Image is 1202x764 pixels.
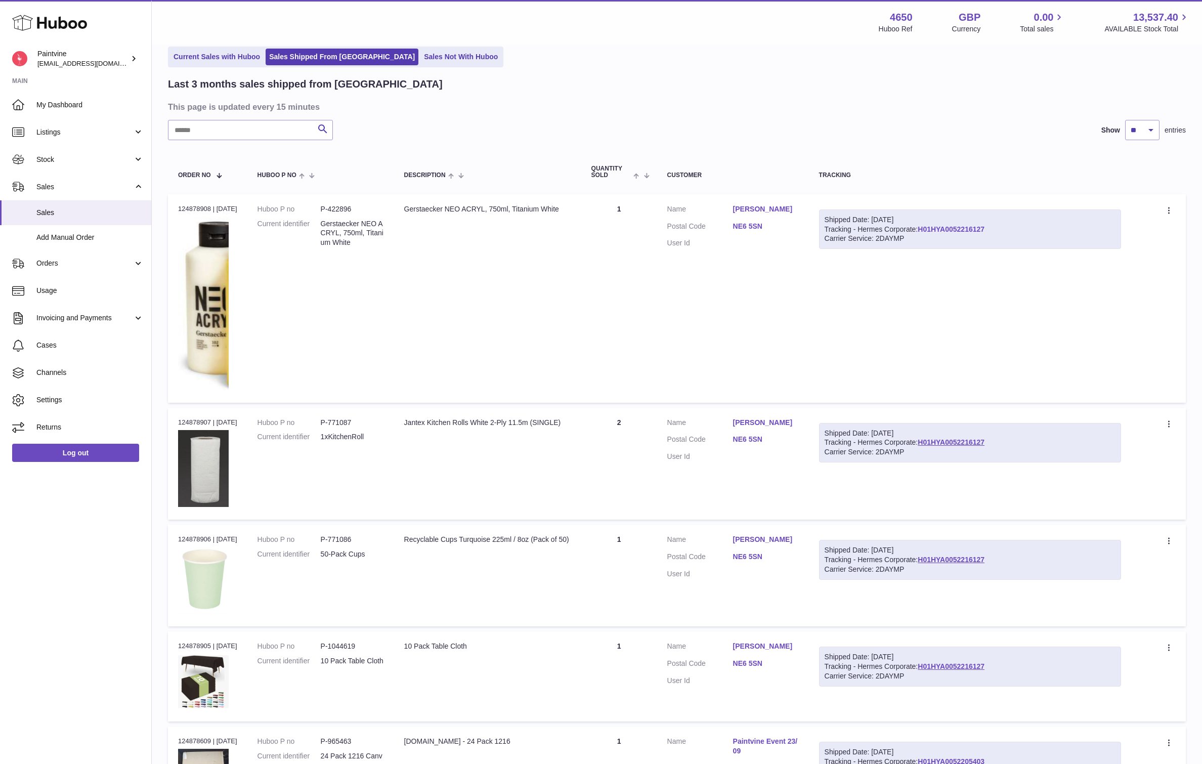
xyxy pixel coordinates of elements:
span: Huboo P no [257,172,296,179]
dd: P-965463 [321,737,384,746]
a: Paintvine Event 23/09 [733,737,799,756]
span: Invoicing and Payments [36,313,133,323]
a: [PERSON_NAME] [733,204,799,214]
dd: 50-Pack Cups [321,549,384,559]
dt: Name [667,204,733,217]
img: euan@paintvine.co.uk [12,51,27,66]
div: Currency [952,24,981,34]
a: [PERSON_NAME] [733,535,799,544]
dt: User Id [667,569,733,579]
h3: This page is updated every 15 minutes [168,101,1183,112]
strong: 4650 [890,11,913,24]
a: [PERSON_NAME] [733,418,799,428]
dt: Huboo P no [257,642,321,651]
div: Shipped Date: [DATE] [825,545,1116,555]
div: Tracking [819,172,1122,179]
div: Tracking - Hermes Corporate: [819,647,1122,687]
div: Jantex Kitchen Rolls White 2-Ply 11.5m (SINGLE) [404,418,571,428]
div: Tracking - Hermes Corporate: [819,540,1122,580]
span: Sales [36,182,133,192]
a: H01HYA0052216127 [918,225,984,233]
div: 124878905 | [DATE] [178,642,237,651]
img: 1683653328.png [178,430,229,507]
div: 124878906 | [DATE] [178,535,237,544]
dd: 1xKitchenRoll [321,432,384,442]
span: Quantity Sold [591,165,631,179]
dt: Current identifier [257,656,321,666]
div: Shipped Date: [DATE] [825,429,1116,438]
dt: Name [667,642,733,654]
dt: Postal Code [667,222,733,234]
dd: P-771086 [321,535,384,544]
div: Customer [667,172,799,179]
a: 0.00 Total sales [1020,11,1065,34]
dt: Postal Code [667,659,733,671]
span: Returns [36,422,144,432]
span: [EMAIL_ADDRESS][DOMAIN_NAME] [37,59,149,67]
span: Add Manual Order [36,233,144,242]
div: Paintvine [37,49,128,68]
div: Shipped Date: [DATE] [825,215,1116,225]
td: 1 [581,525,657,626]
dt: Current identifier [257,432,321,442]
div: Tracking - Hermes Corporate: [819,209,1122,249]
img: 1747297223.png [178,654,229,709]
a: Sales Not With Huboo [420,49,501,65]
span: entries [1165,125,1186,135]
img: 1648550517.png [178,217,229,390]
span: Sales [36,208,144,218]
span: Order No [178,172,211,179]
dt: Huboo P no [257,418,321,428]
a: H01HYA0052216127 [918,556,984,564]
a: Current Sales with Huboo [170,49,264,65]
td: 1 [581,631,657,721]
div: Carrier Service: 2DAYMP [825,671,1116,681]
dt: Current identifier [257,549,321,559]
div: Shipped Date: [DATE] [825,652,1116,662]
span: Usage [36,286,144,295]
div: Gerstaecker NEO ACRYL, 750ml, Titanium White [404,204,571,214]
span: Orders [36,259,133,268]
dt: User Id [667,238,733,248]
div: Carrier Service: 2DAYMP [825,447,1116,457]
dt: Huboo P no [257,737,321,746]
a: NE6 5SN [733,435,799,444]
a: NE6 5SN [733,222,799,231]
dd: Gerstaecker NEO ACRYL, 750ml, Titanium White [321,219,384,248]
dt: Current identifier [257,219,321,248]
span: Total sales [1020,24,1065,34]
span: My Dashboard [36,100,144,110]
a: Sales Shipped From [GEOGRAPHIC_DATA] [266,49,418,65]
dd: P-771087 [321,418,384,428]
dd: P-1044619 [321,642,384,651]
div: Tracking - Hermes Corporate: [819,423,1122,463]
a: H01HYA0052216127 [918,662,984,670]
dt: Huboo P no [257,204,321,214]
span: Settings [36,395,144,405]
td: 1 [581,194,657,403]
a: [PERSON_NAME] [733,642,799,651]
div: 124878907 | [DATE] [178,418,237,427]
span: Description [404,172,446,179]
div: Carrier Service: 2DAYMP [825,234,1116,243]
a: 13,537.40 AVAILABLE Stock Total [1104,11,1190,34]
dt: Postal Code [667,552,733,564]
dt: User Id [667,676,733,686]
div: 124878609 | [DATE] [178,737,237,746]
div: Huboo Ref [879,24,913,34]
span: 0.00 [1034,11,1054,24]
span: Channels [36,368,144,377]
div: Carrier Service: 2DAYMP [825,565,1116,574]
td: 2 [581,408,657,520]
span: Cases [36,341,144,350]
a: NE6 5SN [733,552,799,562]
h2: Last 3 months sales shipped from [GEOGRAPHIC_DATA] [168,77,443,91]
span: Stock [36,155,133,164]
dt: Name [667,535,733,547]
div: 10 Pack Table Cloth [404,642,571,651]
span: AVAILABLE Stock Total [1104,24,1190,34]
strong: GBP [959,11,980,24]
div: [DOMAIN_NAME] - 24 Pack 1216 [404,737,571,746]
a: NE6 5SN [733,659,799,668]
div: Recyclable Cups Turquoise 225ml / 8oz (Pack of 50) [404,535,571,544]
